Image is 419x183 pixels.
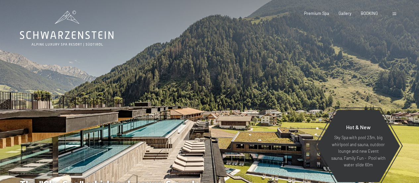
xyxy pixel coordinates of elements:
[361,11,378,16] a: BOOKING
[304,11,329,16] a: Premium Spa
[316,110,400,183] a: Hot & New Sky Spa with pool 23m, big whirlpool and sauna, outdoor lounge and new Event sauna, Fam...
[339,11,351,16] a: Gallery
[346,124,371,130] span: Hot & New
[330,134,387,168] p: Sky Spa with pool 23m, big whirlpool and sauna, outdoor lounge and new Event sauna, Family Fun - ...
